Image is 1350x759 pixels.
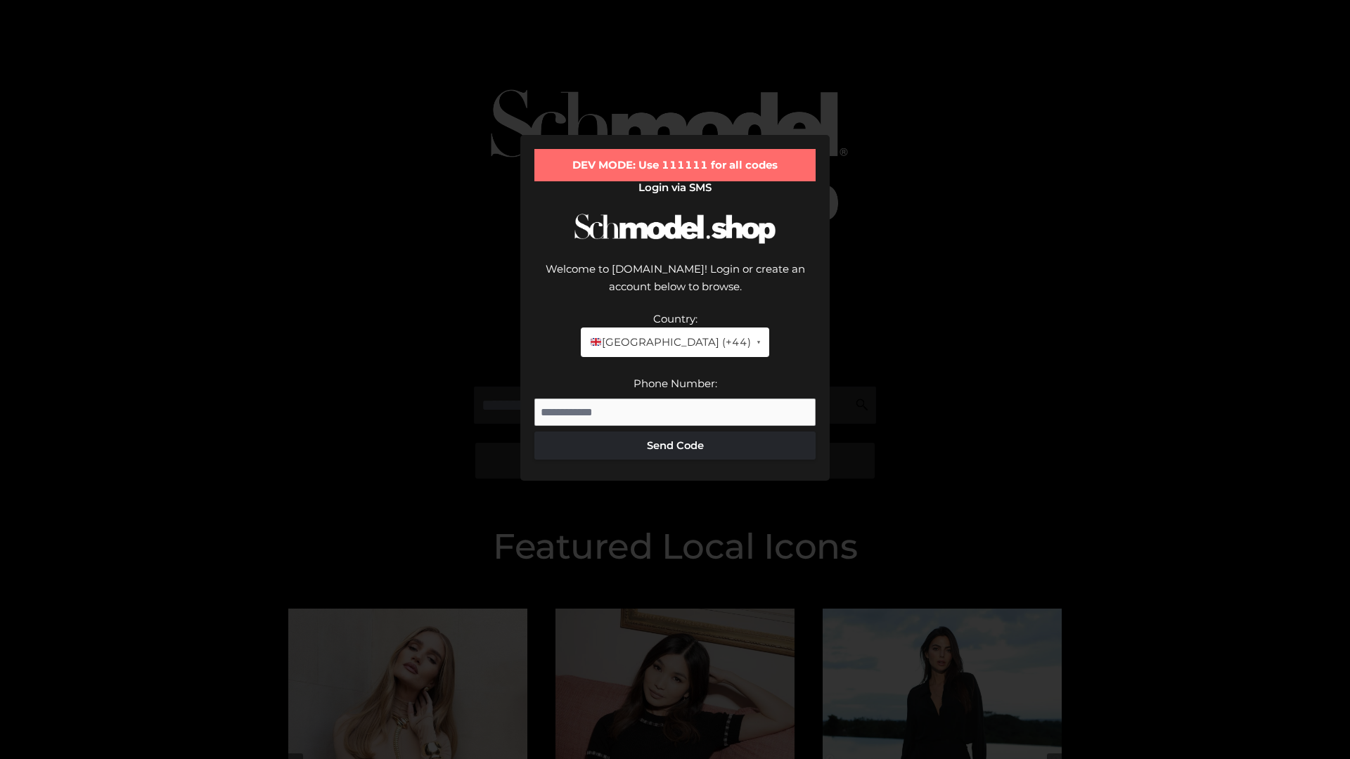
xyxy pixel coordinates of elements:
img: 🇬🇧 [591,337,601,347]
label: Phone Number: [634,377,717,390]
span: [GEOGRAPHIC_DATA] (+44) [589,333,750,351]
label: Country: [653,312,697,325]
div: Welcome to [DOMAIN_NAME]! Login or create an account below to browse. [534,260,816,310]
button: Send Code [534,432,816,460]
div: DEV MODE: Use 111111 for all codes [534,149,816,181]
h2: Login via SMS [534,181,816,194]
img: Schmodel Logo [570,201,780,257]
